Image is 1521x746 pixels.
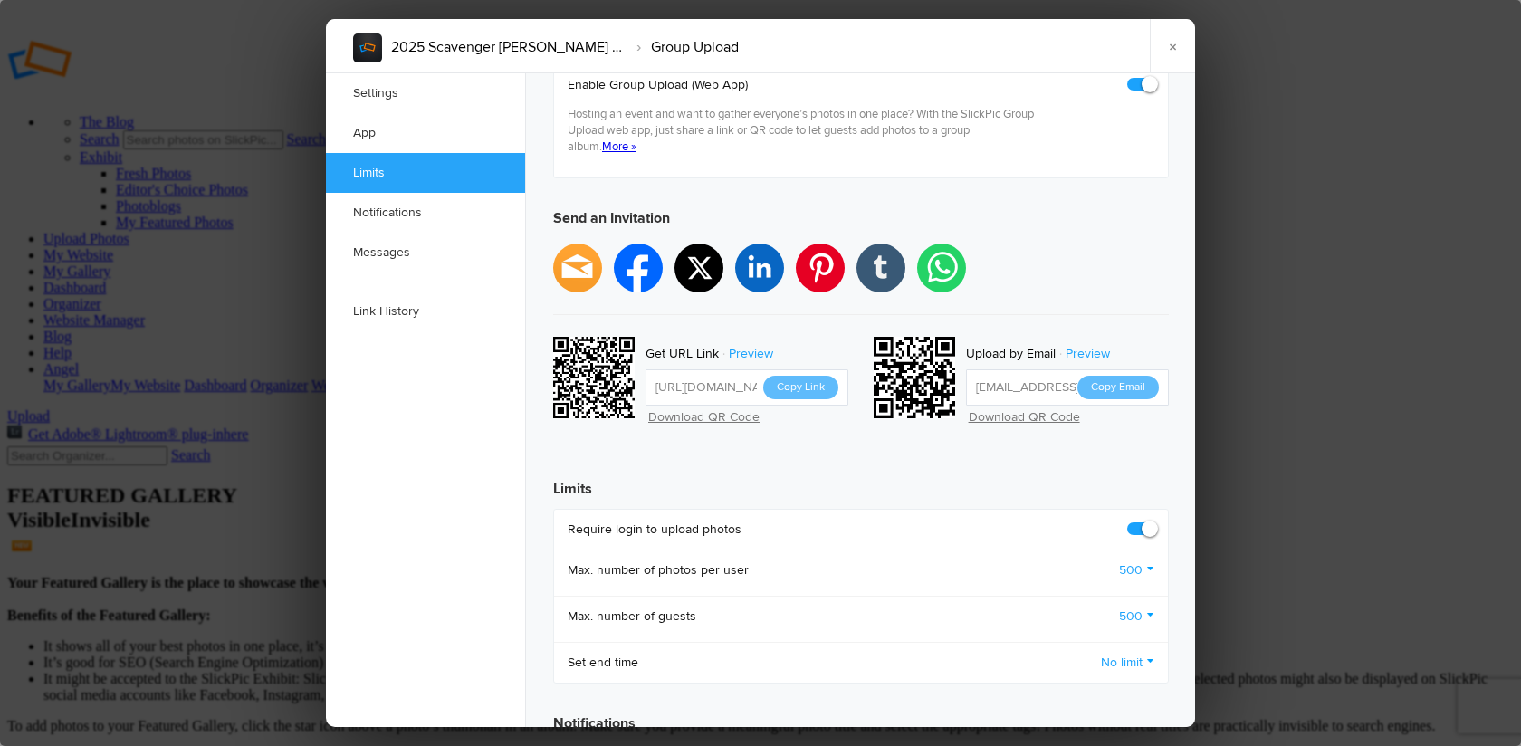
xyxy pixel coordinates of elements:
li: facebook [614,244,663,292]
li: pinterest [796,244,845,292]
li: linkedin [735,244,784,292]
b: Set end time [568,654,638,672]
a: No limit [1101,654,1154,672]
li: whatsapp [917,244,966,292]
div: Get URL Link [646,342,719,366]
a: Messages [326,233,525,273]
b: Max. number of photos per user [568,561,749,579]
b: Enable Group Upload (Web App) [568,76,1037,94]
b: Require login to upload photos [568,521,741,539]
h3: Notifications [553,698,1169,734]
a: App [326,113,525,153]
li: 2025 Scavenger [PERSON_NAME] Personal Folders [391,32,627,62]
a: More » [602,139,636,154]
h3: Limits [553,464,1169,500]
li: twitter [674,244,723,292]
li: tumblr [856,244,905,292]
li: Group Upload [627,32,739,62]
button: Copy Link [763,376,838,399]
div: https://slickpic.us/18255976wMQT [553,337,640,424]
h3: Send an Invitation [553,193,1169,244]
a: Settings [326,73,525,113]
a: 500 [1119,561,1154,579]
a: 500 [1119,607,1154,626]
a: Preview [1056,342,1124,366]
a: Download QR Code [969,409,1080,425]
button: Copy Email [1077,376,1159,399]
a: Preview [719,342,787,366]
b: Max. number of guests [568,607,696,626]
a: Link History [326,292,525,331]
div: h8t9i@slickpic.net [874,337,961,424]
a: Notifications [326,193,525,233]
a: Limits [326,153,525,193]
img: album_sample.webp [353,33,382,62]
div: Upload by Email [966,342,1056,366]
a: Download QR Code [648,409,760,425]
p: Hosting an event and want to gather everyone’s photos in one place? With the SlickPic Group Uploa... [568,106,1037,155]
a: × [1150,19,1195,73]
